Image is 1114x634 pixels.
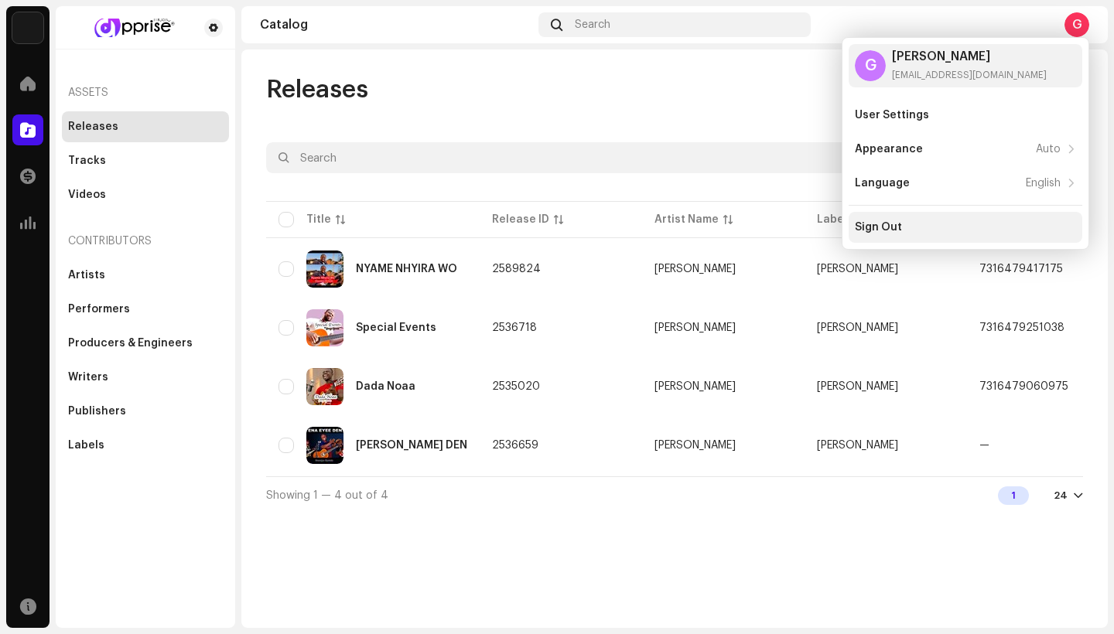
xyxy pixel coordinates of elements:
[849,100,1082,131] re-m-nav-item: User Settings
[12,12,43,43] img: 1c16f3de-5afb-4452-805d-3f3454e20b1b
[849,212,1082,243] re-m-nav-item: Sign Out
[492,264,541,274] span: 2589824
[575,19,610,31] span: Search
[62,179,229,210] re-m-nav-item: Videos
[356,440,467,451] div: ENA EYEE DEN
[306,212,331,227] div: Title
[306,309,343,346] img: a123dffd-0e66-4079-ab8d-17011141df85
[855,143,923,155] div: Appearance
[62,74,229,111] re-a-nav-header: Assets
[849,134,1082,165] re-m-nav-item: Appearance
[654,440,736,451] div: [PERSON_NAME]
[654,264,792,274] span: GEORGE SPRATZ
[1036,143,1061,155] div: Auto
[979,264,1063,274] span: 7316479417175
[1026,177,1061,189] div: English
[68,269,105,281] div: Artists
[979,381,1068,392] span: 7316479060975
[979,440,989,451] span: —
[817,381,898,392] span: George Spratz
[817,322,898,333] span: George Spratz
[855,177,910,189] div: Language
[62,328,229,359] re-m-nav-item: Producers & Engineers
[356,264,457,274] div: NYAME NHYIRA WO
[492,212,549,227] div: Release ID
[654,322,792,333] span: GEORGE SPRATZ
[62,396,229,427] re-m-nav-item: Publishers
[892,69,1047,81] div: [EMAIL_ADDRESS][DOMAIN_NAME]
[817,264,898,274] span: George Spratz
[306,427,343,464] img: 9596bc97-31d4-4d05-b285-c163bf03cd7b
[68,19,198,37] img: 9735bdd7-cfd5-46c3-b821-837d9d3475c2
[68,303,130,315] div: Performers
[654,440,792,451] span: GEORGE SPRATZ
[68,189,106,201] div: Videos
[654,381,736,392] div: [PERSON_NAME]
[266,490,388,501] span: Showing 1 — 4 out of 4
[817,440,898,451] span: George Spratz
[998,486,1029,505] div: 1
[62,294,229,325] re-m-nav-item: Performers
[68,371,108,383] div: Writers
[979,322,1064,333] span: 7316479251038
[306,368,343,405] img: 704b3490-7d6c-4130-b13c-260940991ef3
[356,322,436,333] div: Special Events
[266,74,368,105] span: Releases
[62,430,229,461] re-m-nav-item: Labels
[68,155,106,167] div: Tracks
[654,322,736,333] div: [PERSON_NAME]
[855,221,902,233] div: Sign Out
[492,322,537,333] span: 2536718
[306,251,343,288] img: a39c5b0c-f3a9-42c2-b3e6-cd00ae54a856
[68,337,193,349] div: Producers & Engineers
[849,168,1082,199] re-m-nav-item: Language
[492,381,540,392] span: 2535020
[654,212,719,227] div: Artist Name
[654,381,792,392] span: GEORGE SPRATZ
[62,111,229,142] re-m-nav-item: Releases
[62,362,229,393] re-m-nav-item: Writers
[62,223,229,260] re-a-nav-header: Contributors
[62,260,229,291] re-m-nav-item: Artists
[654,264,736,274] div: [PERSON_NAME]
[260,19,532,31] div: Catalog
[68,121,118,133] div: Releases
[855,109,929,121] div: User Settings
[1054,489,1068,502] div: 24
[892,50,1047,63] div: [PERSON_NAME]
[266,142,922,173] input: Search
[68,405,126,418] div: Publishers
[356,381,415,392] div: Dada Noaa
[68,439,104,452] div: Labels
[817,212,880,227] div: Label Name
[492,440,538,451] span: 2536659
[62,145,229,176] re-m-nav-item: Tracks
[1064,12,1089,37] div: G
[855,50,886,81] div: G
